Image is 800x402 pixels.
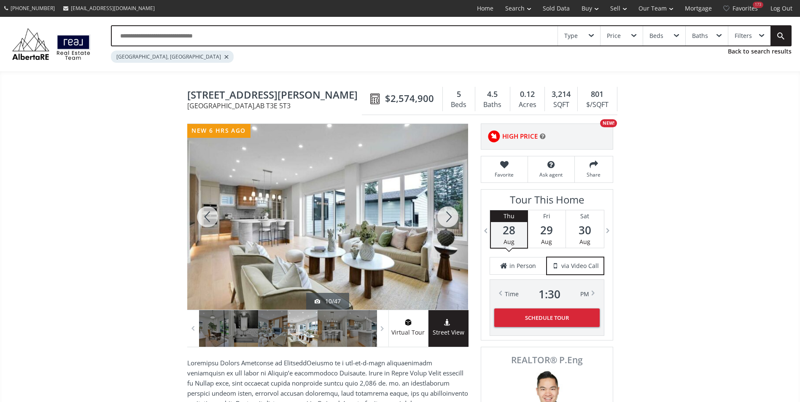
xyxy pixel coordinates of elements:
[494,308,600,327] button: Schedule Tour
[528,210,566,222] div: Fri
[514,99,540,111] div: Acres
[111,51,234,63] div: [GEOGRAPHIC_DATA], [GEOGRAPHIC_DATA]
[600,119,617,127] div: NEW!
[579,171,609,178] span: Share
[479,99,506,111] div: Baths
[59,0,159,16] a: [EMAIL_ADDRESS][DOMAIN_NAME]
[564,33,578,39] div: Type
[187,102,366,109] span: [GEOGRAPHIC_DATA] , AB T3E 5T3
[561,262,599,270] span: via Video Call
[509,262,536,270] span: in Person
[753,2,763,8] div: 173
[8,26,94,62] img: Logo
[502,132,538,141] span: HIGH PRICE
[491,210,527,222] div: Thu
[607,33,621,39] div: Price
[582,99,612,111] div: $/SQFT
[315,297,341,306] div: 10/47
[541,238,552,246] span: Aug
[649,33,663,39] div: Beds
[187,89,366,102] span: 6312 Lacombe Way SW
[728,47,792,56] a: Back to search results
[514,89,540,100] div: 0.12
[552,89,571,100] span: 3,214
[388,328,428,338] span: Virtual Tour
[566,210,604,222] div: Sat
[479,89,506,100] div: 4.5
[549,99,573,111] div: SQFT
[490,356,603,364] span: REALTOR® P.Eng
[11,5,55,12] span: [PHONE_NUMBER]
[388,310,428,347] a: virtual tour iconVirtual Tour
[404,319,412,326] img: virtual tour icon
[187,124,251,138] div: new 6 hrs ago
[485,171,523,178] span: Favorite
[187,124,468,310] div: 6312 Lacombe Way SW Calgary, AB T3E 5T3 - Photo 10 of 47
[566,224,604,236] span: 30
[71,5,155,12] span: [EMAIL_ADDRESS][DOMAIN_NAME]
[491,224,527,236] span: 28
[447,99,471,111] div: Beds
[485,128,502,145] img: rating icon
[532,171,570,178] span: Ask agent
[505,288,589,300] div: Time PM
[490,194,604,210] h3: Tour This Home
[528,224,566,236] span: 29
[582,89,612,100] div: 801
[692,33,708,39] div: Baths
[504,238,514,246] span: Aug
[385,92,434,105] span: $2,574,900
[579,238,590,246] span: Aug
[539,288,560,300] span: 1 : 30
[447,89,471,100] div: 5
[735,33,752,39] div: Filters
[428,328,469,338] span: Street View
